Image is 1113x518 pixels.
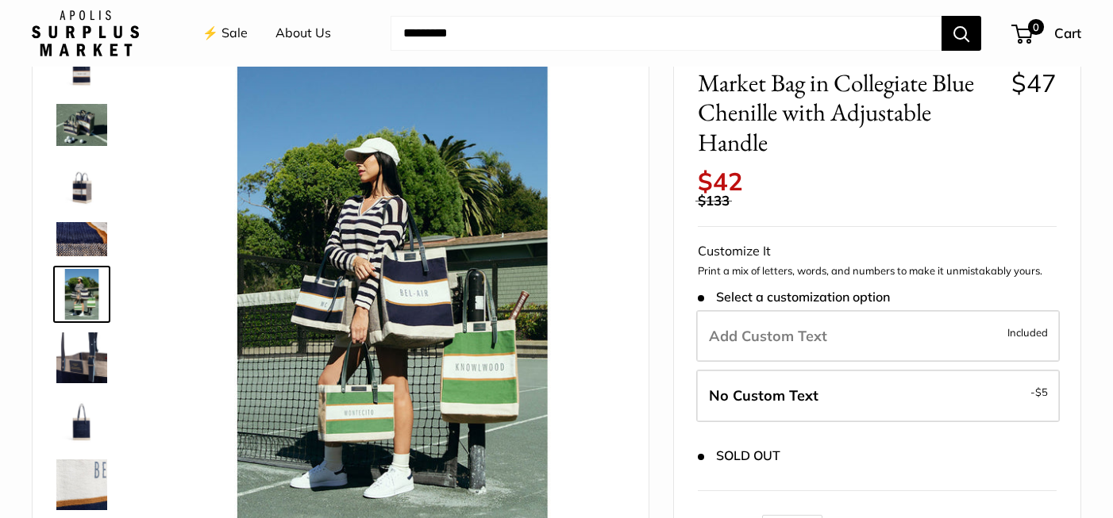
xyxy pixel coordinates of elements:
span: Select a customization option [698,290,889,305]
a: description_Adjustable Handles for whatever mood you are in [53,155,110,213]
input: Search... [391,16,942,51]
img: Apolis: Surplus Market [32,10,139,56]
span: 0 [1028,19,1044,35]
span: Add Custom Text [709,327,827,345]
span: Included [1007,323,1048,342]
a: 0 Cart [1013,21,1081,46]
button: Search [942,16,981,51]
img: description_Take it anywhere with easy-grip handles. [56,104,107,146]
img: description_A close up of our first Chenille Jute Market Bag [56,222,107,256]
span: No Custom Text [709,386,818,405]
img: Market Bag in Collegiate Blue Chenille with Adjustable Handle [56,269,107,320]
span: $47 [1011,67,1057,98]
img: description_Print Shop Exclusive Leather Patch on each bag [56,332,107,383]
a: description_Seal of authenticity printed on the backside of every bag. [53,393,110,450]
span: $133 [698,192,730,209]
a: Market Bag in Collegiate Blue Chenille with Adjustable Handle [53,456,110,513]
a: description_Print Shop Exclusive Leather Patch on each bag [53,329,110,386]
img: description_Seal of authenticity printed on the backside of every bag. [56,396,107,447]
p: Print a mix of letters, words, and numbers to make it unmistakably yours. [698,263,1057,279]
div: Customize It [698,240,1057,263]
span: Cart [1054,25,1081,41]
span: SOLD OUT [698,448,780,463]
a: About Us [275,21,331,45]
a: Market Bag in Collegiate Blue Chenille with Adjustable Handle [53,266,110,323]
label: Leave Blank [696,370,1060,422]
a: description_A close up of our first Chenille Jute Market Bag [53,219,110,259]
a: ⚡️ Sale [202,21,248,45]
span: $5 [1035,386,1048,398]
span: - [1030,382,1048,401]
img: Market Bag in Collegiate Blue Chenille with Adjustable Handle [56,459,107,510]
a: description_Take it anywhere with easy-grip handles. [53,101,110,149]
img: description_Adjustable Handles for whatever mood you are in [56,159,107,209]
label: Add Custom Text [696,310,1060,363]
span: $42 [698,166,743,197]
span: Market Bag in Collegiate Blue Chenille with Adjustable Handle [698,68,999,157]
